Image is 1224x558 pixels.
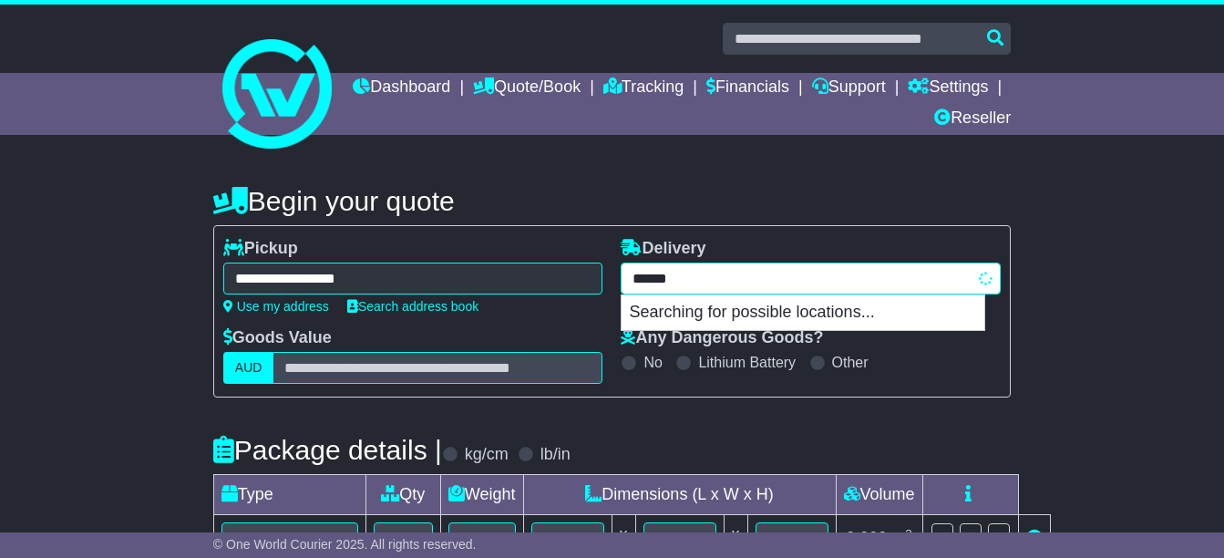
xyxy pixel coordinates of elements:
[621,263,1001,294] typeahead: Please provide city
[706,73,789,104] a: Financials
[698,354,796,371] label: Lithium Battery
[891,529,912,547] span: m
[643,354,662,371] label: No
[621,239,705,259] label: Delivery
[353,73,450,104] a: Dashboard
[213,435,442,465] h4: Package details |
[223,239,298,259] label: Pickup
[905,527,912,541] sup: 3
[223,328,332,348] label: Goods Value
[832,354,869,371] label: Other
[365,475,440,515] td: Qty
[465,445,509,465] label: kg/cm
[540,445,571,465] label: lb/in
[473,73,581,104] a: Quote/Book
[836,475,922,515] td: Volume
[213,186,1011,216] h4: Begin your quote
[213,537,477,552] span: © One World Courier 2025. All rights reserved.
[440,475,523,515] td: Weight
[622,295,984,330] p: Searching for possible locations...
[908,73,988,104] a: Settings
[223,299,329,314] a: Use my address
[1026,529,1043,547] a: Remove this item
[347,299,478,314] a: Search address book
[213,475,365,515] td: Type
[846,529,887,547] span: 0.000
[223,352,274,384] label: AUD
[523,475,836,515] td: Dimensions (L x W x H)
[603,73,684,104] a: Tracking
[621,328,823,348] label: Any Dangerous Goods?
[934,104,1011,135] a: Reseller
[812,73,886,104] a: Support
